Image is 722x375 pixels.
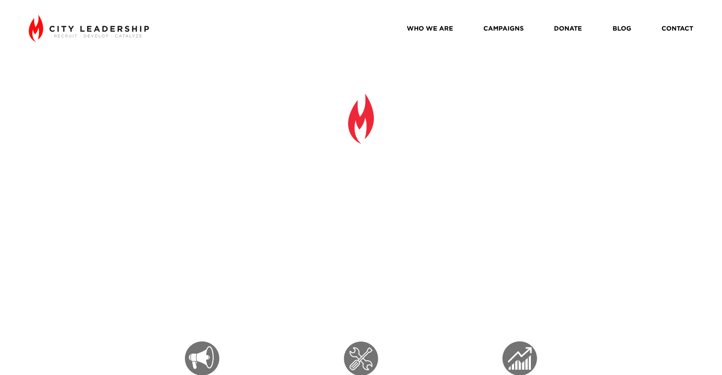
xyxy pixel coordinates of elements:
a: BLOG [613,22,631,35]
a: CAMPAIGNS [483,22,524,35]
img: City Leadership - Recruit. Develop. Catalyze. [29,14,149,42]
a: WHO WE ARE [407,22,453,35]
strong: Everything Rises and Falls on Leadership [205,149,523,212]
a: DONATE [554,22,582,35]
a: CONTACT [662,22,693,35]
